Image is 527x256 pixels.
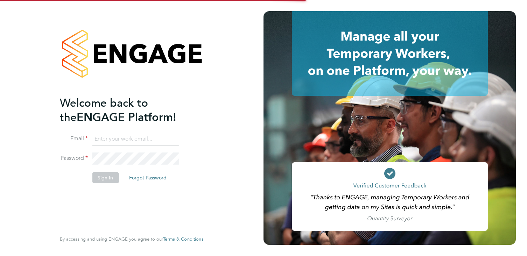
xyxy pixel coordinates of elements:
[60,155,88,162] label: Password
[60,236,203,242] span: By accessing and using ENGAGE you agree to our
[163,236,203,242] a: Terms & Conditions
[92,172,119,183] button: Sign In
[60,96,148,124] span: Welcome back to the
[163,236,203,242] span: Terms & Conditions
[60,96,196,125] h2: ENGAGE Platform!
[124,172,172,183] button: Forgot Password
[60,135,88,142] label: Email
[92,133,178,145] input: Enter your work email...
